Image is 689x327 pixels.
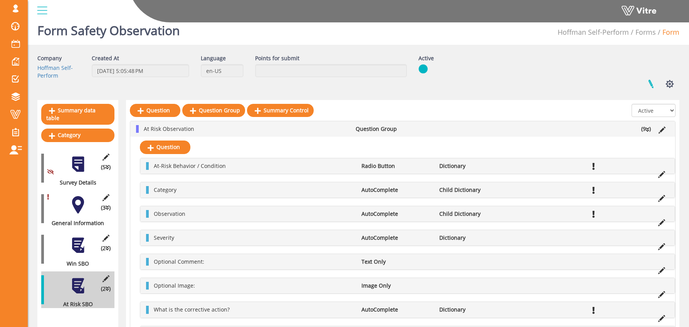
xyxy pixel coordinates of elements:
[37,12,180,45] h1: Form Safety Observation
[255,54,299,62] label: Points for submit
[247,104,314,117] a: Summary Control
[637,125,655,133] li: (9 )
[101,163,111,171] span: (5 )
[154,162,226,169] span: At-Risk Behavior / Condition
[154,210,185,217] span: Observation
[41,179,109,186] div: Survey Details
[418,54,434,62] label: Active
[41,260,109,268] div: Win SBO
[41,300,109,308] div: At Risk SBO
[435,162,513,170] li: Dictionary
[92,54,119,62] label: Created At
[352,125,431,133] li: Question Group
[41,129,114,142] a: Category
[358,210,435,218] li: AutoComplete
[656,27,679,37] li: Form
[418,64,428,74] img: yes
[435,186,513,194] li: Child Dictionary
[154,234,174,241] span: Severity
[154,186,176,193] span: Category
[358,282,435,290] li: Image Only
[37,64,73,79] a: Hoffman Self-Perform
[101,204,111,212] span: (3 )
[154,258,204,265] span: Optional Comment:
[130,104,180,117] a: Question
[558,27,629,37] a: Hoffman Self-Perform
[101,244,111,252] span: (2 )
[154,306,230,313] span: What is the corrective action?
[435,234,513,242] li: Dictionary
[435,306,513,313] li: Dictionary
[37,54,62,62] label: Company
[154,282,195,289] span: Optional Image:
[201,54,226,62] label: Language
[140,141,190,154] a: Question
[358,306,435,313] li: AutoComplete
[358,162,435,170] li: Radio Button
[358,234,435,242] li: AutoComplete
[41,219,109,227] div: General Information
[358,258,435,266] li: Text Only
[635,27,656,37] a: Forms
[101,285,111,293] span: (2 )
[182,104,245,117] a: Question Group
[435,210,513,218] li: Child Dictionary
[358,186,435,194] li: AutoComplete
[144,125,194,132] span: At Risk Observation
[41,104,114,125] a: Summary data table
